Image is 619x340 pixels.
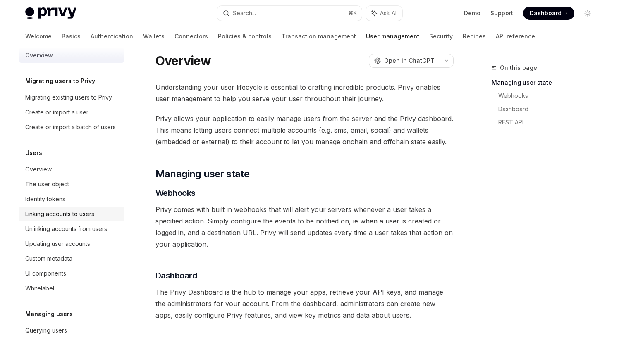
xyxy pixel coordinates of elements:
a: Overview [19,162,124,177]
h5: Migrating users to Privy [25,76,95,86]
a: Create or import a user [19,105,124,120]
div: Unlinking accounts from users [25,224,107,234]
h5: Users [25,148,42,158]
a: Dashboard [523,7,574,20]
button: Open in ChatGPT [369,54,440,68]
a: Transaction management [282,26,356,46]
div: Overview [25,164,52,174]
button: Toggle dark mode [581,7,594,20]
div: Whitelabel [25,283,54,293]
a: Basics [62,26,81,46]
h5: Managing users [25,309,73,319]
span: Ask AI [380,9,397,17]
a: Wallets [143,26,165,46]
a: Connectors [174,26,208,46]
a: Demo [464,9,480,17]
div: The user object [25,179,69,189]
span: The Privy Dashboard is the hub to manage your apps, retrieve your API keys, and manage the admini... [155,286,454,321]
a: Unlinking accounts from users [19,221,124,236]
a: Support [490,9,513,17]
div: Querying users [25,326,67,335]
button: Ask AI [366,6,402,21]
img: light logo [25,7,76,19]
span: Managing user state [155,167,250,181]
span: On this page [500,63,537,73]
a: Linking accounts to users [19,207,124,221]
span: Dashboard [530,9,562,17]
a: The user object [19,177,124,192]
span: Understanding your user lifecycle is essential to crafting incredible products. Privy enables use... [155,81,454,105]
div: Create or import a batch of users [25,122,116,132]
a: Policies & controls [218,26,272,46]
a: Querying users [19,323,124,338]
button: Search...⌘K [217,6,362,21]
span: ⌘ K [348,10,357,17]
a: Dashboard [498,102,601,116]
a: User management [366,26,419,46]
a: REST API [498,116,601,129]
a: Identity tokens [19,192,124,207]
div: UI components [25,269,66,278]
span: Privy allows your application to easily manage users from the server and the Privy dashboard. Thi... [155,113,454,147]
a: Updating user accounts [19,236,124,251]
a: Custom metadata [19,251,124,266]
a: Create or import a batch of users [19,120,124,135]
a: Migrating existing users to Privy [19,90,124,105]
span: Webhooks [155,187,196,199]
a: API reference [496,26,535,46]
div: Create or import a user [25,107,88,117]
div: Search... [233,8,256,18]
div: Migrating existing users to Privy [25,93,112,102]
a: Welcome [25,26,52,46]
span: Privy comes with built in webhooks that will alert your servers whenever a user takes a specified... [155,204,454,250]
a: Authentication [91,26,133,46]
div: Identity tokens [25,194,65,204]
a: Recipes [463,26,486,46]
a: Security [429,26,453,46]
span: Open in ChatGPT [384,57,435,65]
span: Dashboard [155,270,197,281]
div: Custom metadata [25,254,72,264]
a: Managing user state [492,76,601,89]
a: UI components [19,266,124,281]
div: Updating user accounts [25,239,90,249]
a: Webhooks [498,89,601,102]
div: Linking accounts to users [25,209,94,219]
a: Whitelabel [19,281,124,296]
h1: Overview [155,53,211,68]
